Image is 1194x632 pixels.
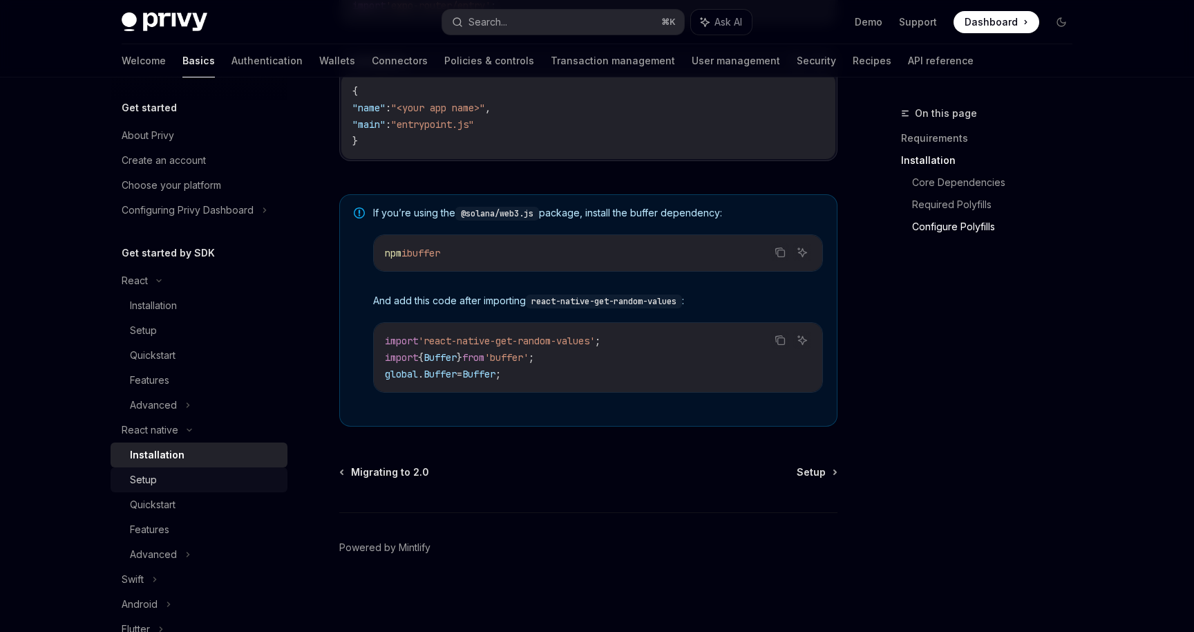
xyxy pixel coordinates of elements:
span: "<your app name>" [391,102,485,114]
a: Installation [901,149,1083,171]
div: Setup [130,472,157,488]
span: } [352,135,358,147]
a: Quickstart [111,343,287,368]
span: 'react-native-get-random-values' [418,335,595,347]
span: , [485,102,491,114]
span: "name" [352,102,386,114]
button: Copy the contents from the code block [771,243,789,261]
div: Quickstart [130,496,176,513]
a: Features [111,517,287,542]
div: About Privy [122,127,174,144]
div: Setup [130,322,157,339]
div: Features [130,521,169,538]
code: @solana/web3.js [455,207,539,221]
a: Powered by Mintlify [339,541,430,555]
span: . [418,368,424,380]
button: Ask AI [691,10,752,35]
span: If you’re using the package, install the buffer dependency: [373,206,823,221]
a: Recipes [853,44,891,77]
div: Installation [130,297,177,314]
a: Setup [111,318,287,343]
div: Choose your platform [122,177,221,194]
h5: Get started [122,100,177,116]
button: Ask AI [793,331,811,349]
span: On this page [915,105,977,122]
div: Search... [468,14,507,30]
span: Buffer [462,368,495,380]
div: React native [122,422,178,438]
a: Configure Polyfills [912,216,1083,238]
span: 'buffer' [484,351,529,364]
a: User management [692,44,780,77]
div: React [122,272,148,289]
a: Security [797,44,836,77]
div: Swift [122,571,144,588]
a: Features [111,368,287,393]
div: Create an account [122,152,206,169]
button: Copy the contents from the code block [771,331,789,349]
a: Choose your platform [111,173,287,198]
a: Basics [182,44,215,77]
span: i [401,247,407,259]
a: Dashboard [954,11,1039,33]
span: Buffer [424,351,457,364]
a: Quickstart [111,492,287,517]
span: from [462,351,484,364]
a: Core Dependencies [912,171,1083,194]
a: Authentication [231,44,303,77]
div: Advanced [130,397,177,413]
span: And add this code after importing : [373,294,823,308]
img: dark logo [122,12,207,32]
svg: Note [354,207,365,219]
button: Ask AI [793,243,811,261]
div: Configuring Privy Dashboard [122,202,254,219]
a: Transaction management [551,44,675,77]
span: } [457,351,462,364]
a: Connectors [372,44,428,77]
a: Migrating to 2.0 [341,465,429,479]
a: Policies & controls [444,44,534,77]
span: ; [595,335,600,347]
a: Support [899,15,937,29]
span: "entrypoint.js" [391,118,474,131]
button: Search...⌘K [442,10,684,35]
a: API reference [908,44,974,77]
span: = [457,368,462,380]
h5: Get started by SDK [122,245,215,261]
span: { [352,85,358,97]
div: Installation [130,447,184,463]
span: "main" [352,118,386,131]
span: Dashboard [965,15,1018,29]
span: Ask AI [714,15,742,29]
span: Setup [797,465,826,479]
div: Quickstart [130,347,176,364]
span: buffer [407,247,440,259]
span: Migrating to 2.0 [351,465,429,479]
span: npm [385,247,401,259]
span: global [385,368,418,380]
span: : [386,102,391,114]
button: Toggle dark mode [1050,11,1072,33]
span: ; [495,368,501,380]
a: Installation [111,443,287,467]
div: Advanced [130,546,177,563]
div: Android [122,596,158,613]
a: Setup [111,467,287,492]
span: Buffer [424,368,457,380]
a: Required Polyfills [912,194,1083,216]
code: react-native-get-random-values [526,295,682,308]
a: About Privy [111,123,287,148]
a: Create an account [111,148,287,173]
a: Demo [855,15,882,29]
a: Installation [111,293,287,318]
div: Features [130,372,169,389]
span: : [386,118,391,131]
a: Setup [797,465,836,479]
span: import [385,351,418,364]
a: Wallets [319,44,355,77]
span: ⌘ K [661,17,676,28]
a: Welcome [122,44,166,77]
span: ; [529,351,534,364]
span: import [385,335,418,347]
a: Requirements [901,127,1083,149]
